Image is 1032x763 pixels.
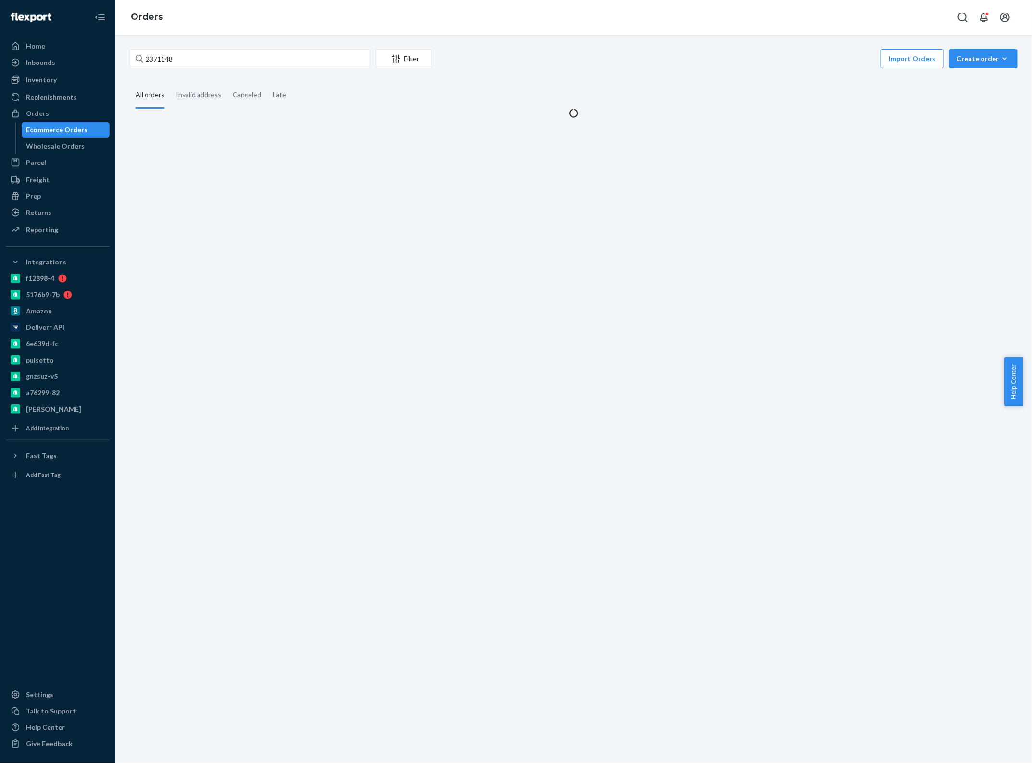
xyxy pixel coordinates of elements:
[11,13,51,22] img: Flexport logo
[26,306,52,316] div: Amazon
[26,92,77,102] div: Replenishments
[131,12,163,22] a: Orders
[26,404,81,414] div: [PERSON_NAME]
[6,188,110,204] a: Prep
[26,355,54,365] div: pulsetto
[26,424,69,432] div: Add Integration
[26,109,49,118] div: Orders
[6,72,110,88] a: Inventory
[6,254,110,270] button: Integrations
[6,720,110,735] a: Help Center
[6,303,110,319] a: Amazon
[6,106,110,121] a: Orders
[26,372,58,381] div: gnzsuz-v5
[26,191,41,201] div: Prep
[26,723,65,732] div: Help Center
[6,448,110,463] button: Fast Tags
[974,8,994,27] button: Open notifications
[22,122,110,138] a: Ecommerce Orders
[22,138,110,154] a: Wholesale Orders
[6,55,110,70] a: Inbounds
[26,290,60,300] div: 5176b9-7b
[6,467,110,483] a: Add Fast Tag
[6,703,110,719] a: Talk to Support
[376,54,431,63] div: Filter
[130,49,370,68] input: Search orders
[26,323,64,332] div: Deliverr API
[26,274,54,283] div: f12898-4
[957,54,1010,63] div: Create order
[6,369,110,384] a: gnzsuz-v5
[6,320,110,335] a: Deliverr API
[949,49,1018,68] button: Create order
[6,352,110,368] a: pulsetto
[26,339,58,349] div: 6e639d-fc
[26,451,57,461] div: Fast Tags
[6,89,110,105] a: Replenishments
[26,225,58,235] div: Reporting
[6,222,110,238] a: Reporting
[26,739,73,749] div: Give Feedback
[1004,357,1023,406] button: Help Center
[6,336,110,351] a: 6e639d-fc
[6,155,110,170] a: Parcel
[26,690,53,700] div: Settings
[26,58,55,67] div: Inbounds
[6,205,110,220] a: Returns
[26,75,57,85] div: Inventory
[136,82,164,109] div: All orders
[26,175,50,185] div: Freight
[26,41,45,51] div: Home
[6,38,110,54] a: Home
[881,49,944,68] button: Import Orders
[6,271,110,286] a: f12898-4
[953,8,972,27] button: Open Search Box
[6,385,110,400] a: a76299-82
[273,82,286,107] div: Late
[995,8,1015,27] button: Open account menu
[26,257,66,267] div: Integrations
[26,706,76,716] div: Talk to Support
[26,125,88,135] div: Ecommerce Orders
[6,687,110,702] a: Settings
[26,158,46,167] div: Parcel
[176,82,221,107] div: Invalid address
[26,208,51,217] div: Returns
[6,421,110,436] a: Add Integration
[6,287,110,302] a: 5176b9-7b
[233,82,261,107] div: Canceled
[6,736,110,751] button: Give Feedback
[90,8,110,27] button: Close Navigation
[26,141,85,151] div: Wholesale Orders
[26,388,60,398] div: a76299-82
[6,172,110,188] a: Freight
[123,3,171,31] ol: breadcrumbs
[376,49,432,68] button: Filter
[26,471,61,479] div: Add Fast Tag
[6,401,110,417] a: [PERSON_NAME]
